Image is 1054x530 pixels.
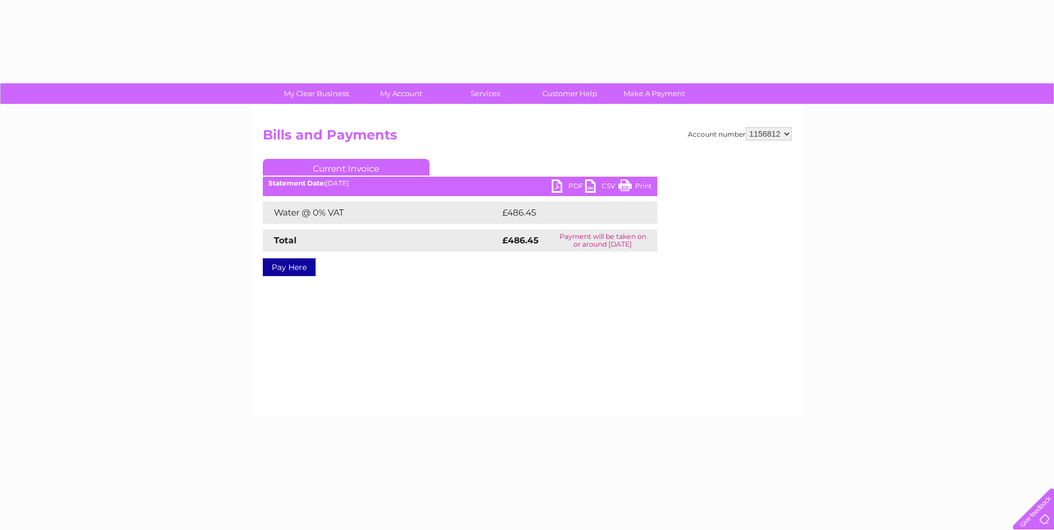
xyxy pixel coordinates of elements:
[502,235,538,246] strong: £486.45
[263,127,792,148] h2: Bills and Payments
[263,202,499,224] td: Water @ 0% VAT
[608,83,700,104] a: Make A Payment
[585,179,618,196] a: CSV
[548,229,657,252] td: Payment will be taken on or around [DATE]
[618,179,652,196] a: Print
[271,83,362,104] a: My Clear Business
[268,179,326,187] b: Statement Date:
[524,83,616,104] a: Customer Help
[355,83,447,104] a: My Account
[263,179,657,187] div: [DATE]
[688,127,792,141] div: Account number
[263,159,429,176] a: Current Invoice
[263,258,316,276] a: Pay Here
[552,179,585,196] a: PDF
[499,202,638,224] td: £486.45
[439,83,531,104] a: Services
[274,235,297,246] strong: Total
